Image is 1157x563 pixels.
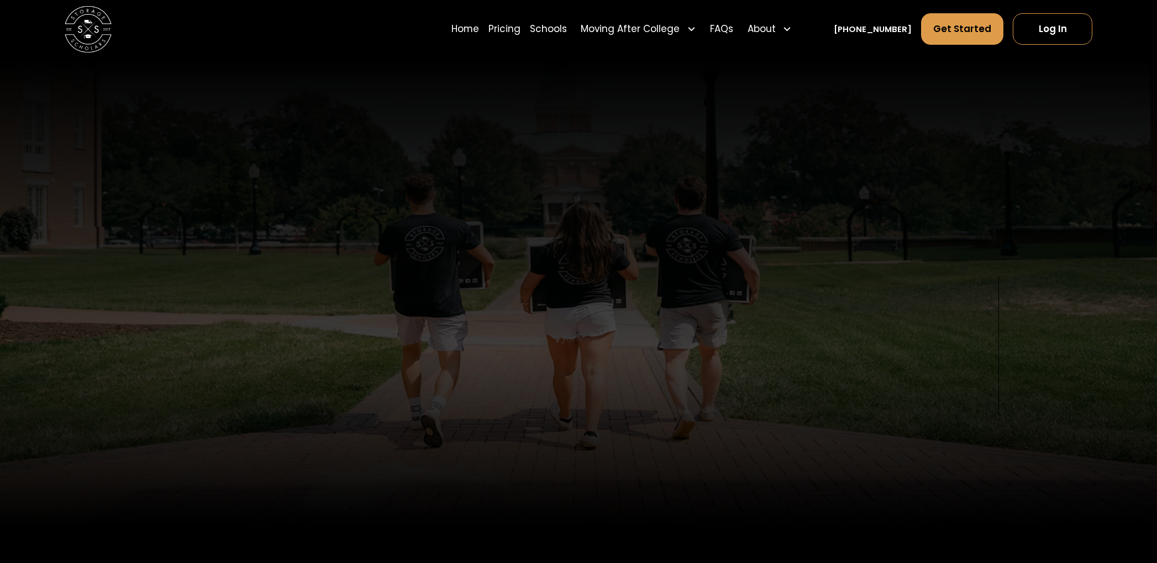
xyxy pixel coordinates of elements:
[743,13,796,45] div: About
[451,13,479,45] a: Home
[1013,13,1092,45] a: Log In
[710,13,733,45] a: FAQs
[65,6,112,53] img: Storage Scholars main logo
[530,13,567,45] a: Schools
[576,13,701,45] div: Moving After College
[834,23,912,35] a: [PHONE_NUMBER]
[581,22,680,36] div: Moving After College
[65,6,112,53] a: home
[748,22,776,36] div: About
[921,13,1003,45] a: Get Started
[488,13,520,45] a: Pricing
